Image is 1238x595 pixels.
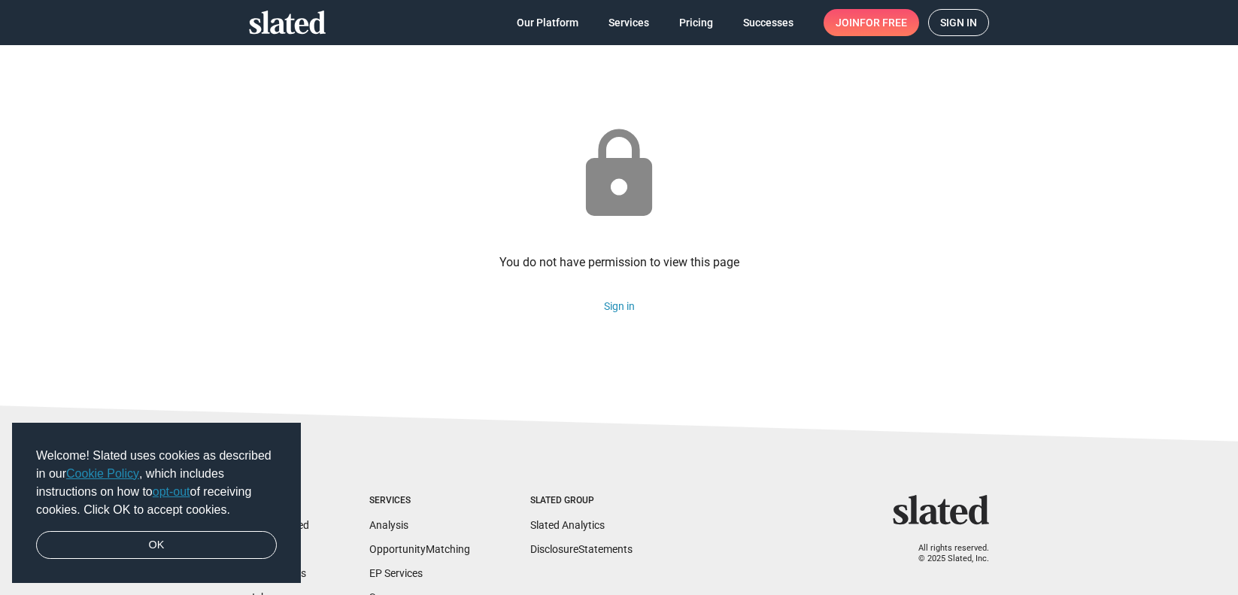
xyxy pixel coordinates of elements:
span: for free [860,9,907,36]
a: Slated Analytics [530,519,605,531]
a: Pricing [667,9,725,36]
a: Joinfor free [824,9,919,36]
span: Successes [743,9,793,36]
span: Pricing [679,9,713,36]
div: Slated Group [530,495,633,507]
span: Welcome! Slated uses cookies as described in our , which includes instructions on how to of recei... [36,447,277,519]
a: EP Services [369,567,423,579]
span: Services [608,9,649,36]
span: Sign in [940,10,977,35]
a: Cookie Policy [66,467,139,480]
a: Services [596,9,661,36]
span: Join [836,9,907,36]
a: opt-out [153,485,190,498]
div: You do not have permission to view this page [499,254,739,270]
mat-icon: lock [569,125,669,224]
a: dismiss cookie message [36,531,277,560]
a: Our Platform [505,9,590,36]
p: All rights reserved. © 2025 Slated, Inc. [903,543,989,565]
span: Our Platform [517,9,578,36]
a: Sign in [928,9,989,36]
a: Successes [731,9,806,36]
div: cookieconsent [12,423,301,584]
a: Analysis [369,519,408,531]
div: Services [369,495,470,507]
a: OpportunityMatching [369,543,470,555]
a: DisclosureStatements [530,543,633,555]
a: Sign in [604,300,635,312]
